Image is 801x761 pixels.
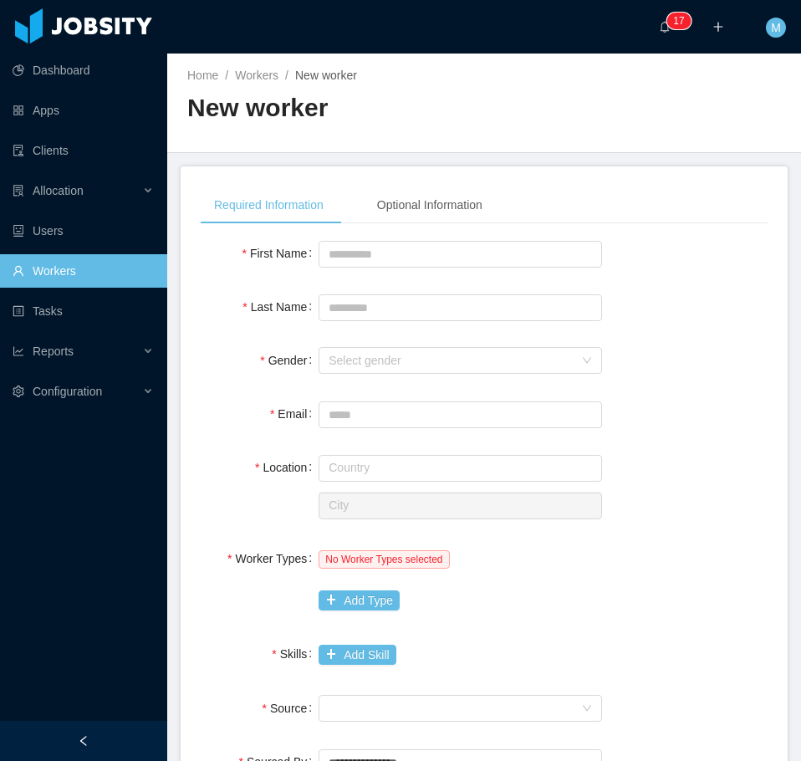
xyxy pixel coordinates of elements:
[13,214,154,248] a: icon: robotUsers
[712,21,724,33] i: icon: plus
[13,94,154,127] a: icon: appstoreApps
[679,13,685,29] p: 7
[666,13,691,29] sup: 17
[272,647,319,661] label: Skills
[285,69,288,82] span: /
[201,186,337,224] div: Required Information
[33,345,74,358] span: Reports
[771,18,781,38] span: M
[33,184,84,197] span: Allocation
[242,300,319,314] label: Last Name
[673,13,679,29] p: 1
[319,645,395,665] button: icon: plusAdd Skill
[319,590,400,610] button: icon: plusAdd Type
[329,352,574,369] div: Select gender
[295,69,357,82] span: New worker
[13,386,24,397] i: icon: setting
[255,461,319,474] label: Location
[242,247,319,260] label: First Name
[13,345,24,357] i: icon: line-chart
[33,385,102,398] span: Configuration
[582,355,592,367] i: icon: down
[235,69,278,82] a: Workers
[187,91,484,125] h2: New worker
[227,552,319,565] label: Worker Types
[270,407,319,421] label: Email
[225,69,228,82] span: /
[13,134,154,167] a: icon: auditClients
[659,21,671,33] i: icon: bell
[187,69,218,82] a: Home
[13,185,24,197] i: icon: solution
[260,354,319,367] label: Gender
[319,550,449,569] span: No Worker Types selected
[319,294,602,321] input: Last Name
[13,54,154,87] a: icon: pie-chartDashboard
[319,241,602,268] input: First Name
[263,702,319,715] label: Source
[364,186,496,224] div: Optional Information
[13,254,154,288] a: icon: userWorkers
[13,294,154,328] a: icon: profileTasks
[319,401,602,428] input: Email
